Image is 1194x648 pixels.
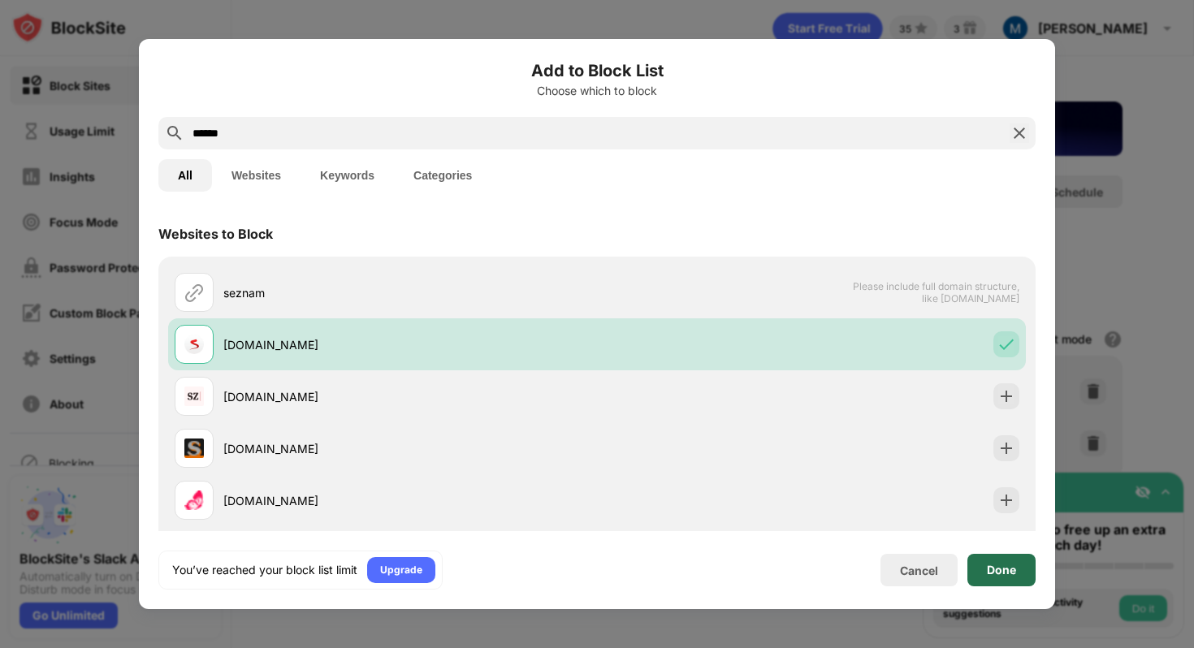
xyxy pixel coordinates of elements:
[184,490,204,510] img: favicons
[184,283,204,302] img: url.svg
[158,226,273,242] div: Websites to Block
[900,564,938,577] div: Cancel
[394,159,491,192] button: Categories
[158,58,1036,83] h6: Add to Block List
[165,123,184,143] img: search.svg
[1010,123,1029,143] img: search-close
[223,336,597,353] div: [DOMAIN_NAME]
[184,438,204,458] img: favicons
[987,564,1016,577] div: Done
[212,159,301,192] button: Websites
[380,562,422,578] div: Upgrade
[223,284,597,301] div: seznam
[223,440,597,457] div: [DOMAIN_NAME]
[158,84,1036,97] div: Choose which to block
[184,335,204,354] img: favicons
[184,387,204,406] img: favicons
[301,159,394,192] button: Keywords
[158,159,212,192] button: All
[172,562,357,578] div: You’ve reached your block list limit
[852,280,1019,305] span: Please include full domain structure, like [DOMAIN_NAME]
[223,388,597,405] div: [DOMAIN_NAME]
[223,492,597,509] div: [DOMAIN_NAME]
